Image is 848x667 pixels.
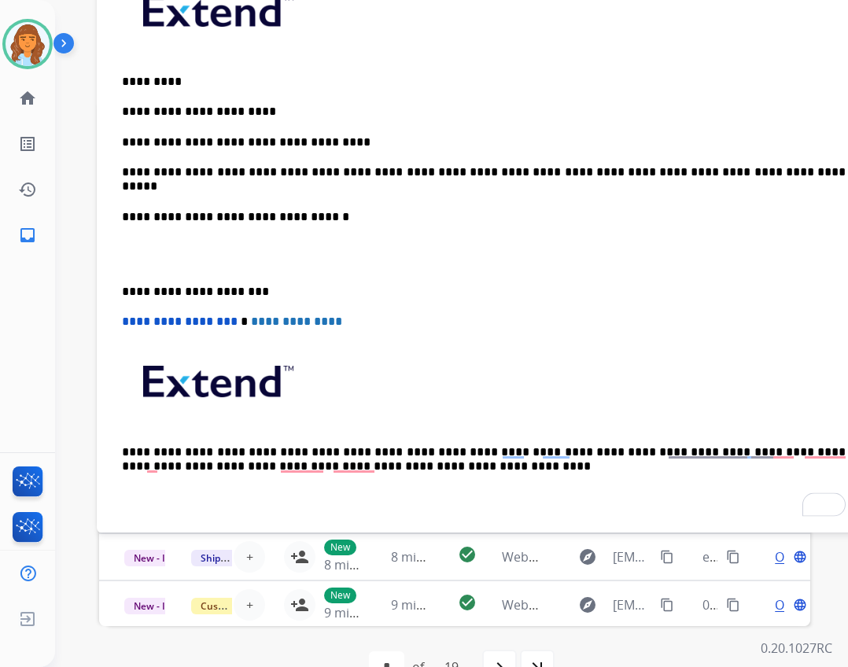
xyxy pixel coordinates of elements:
mat-icon: content_copy [660,550,674,564]
span: 9 minutes ago [324,604,408,621]
span: New - Initial [124,598,197,614]
span: Open [775,595,807,614]
span: [EMAIL_ADDRESS][DOMAIN_NAME] [613,547,651,566]
span: New - Initial [124,550,197,566]
p: New [324,540,356,555]
p: 0.20.1027RC [761,639,832,658]
mat-icon: language [793,598,807,612]
img: avatar [6,22,50,66]
mat-icon: inbox [18,226,37,245]
mat-icon: history [18,180,37,199]
span: Customer Support [191,598,293,614]
button: + [234,589,265,621]
mat-icon: explore [578,547,597,566]
span: 9 minutes ago [391,596,475,614]
span: Open [775,547,807,566]
span: + [246,547,253,566]
mat-icon: content_copy [726,598,740,612]
button: + [234,541,265,573]
mat-icon: check_circle [458,593,477,612]
mat-icon: person_add [290,595,309,614]
span: 8 minutes ago [324,556,408,573]
p: New [324,588,356,603]
span: [EMAIL_ADDRESS][DOMAIN_NAME] [613,595,651,614]
mat-icon: list_alt [18,135,37,153]
mat-icon: person_add [290,547,309,566]
mat-icon: language [793,550,807,564]
mat-icon: explore [578,595,597,614]
mat-icon: content_copy [726,550,740,564]
span: + [246,595,253,614]
span: 8 minutes ago [391,548,475,566]
mat-icon: check_circle [458,545,477,564]
span: Shipping Protection [191,550,299,566]
mat-icon: home [18,89,37,108]
mat-icon: content_copy [660,598,674,612]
